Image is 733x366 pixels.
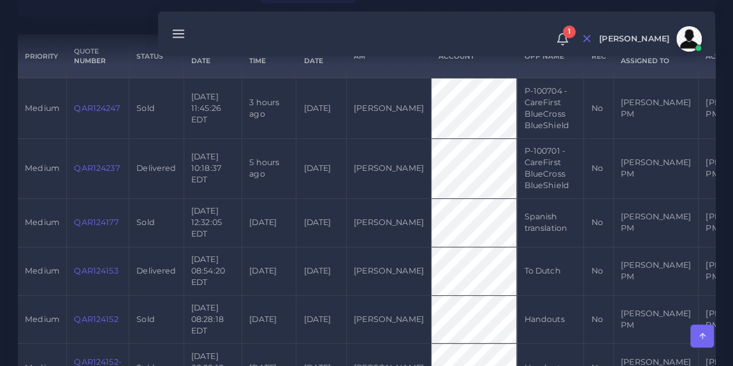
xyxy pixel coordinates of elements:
[584,247,613,295] td: No
[676,26,702,52] img: avatar
[551,33,574,46] a: 1
[74,314,118,324] a: QAR124152
[517,198,584,247] td: Spanish translation
[346,138,431,198] td: [PERSON_NAME]
[184,198,242,247] td: [DATE] 12:32:05 EDT
[346,295,431,344] td: [PERSON_NAME]
[517,138,584,198] td: P-100701 - CareFirst BlueCross BlueShield
[346,247,431,295] td: [PERSON_NAME]
[74,103,119,113] a: QAR124247
[129,247,184,295] td: Delivered
[517,247,584,295] td: To Dutch
[296,198,346,247] td: [DATE]
[74,217,118,227] a: QAR124177
[25,103,59,113] span: medium
[296,78,346,138] td: [DATE]
[242,295,296,344] td: [DATE]
[613,198,698,247] td: [PERSON_NAME] PM
[129,198,184,247] td: Sold
[25,217,59,227] span: medium
[184,247,242,295] td: [DATE] 08:54:20 EDT
[613,247,698,295] td: [PERSON_NAME] PM
[25,266,59,275] span: medium
[242,78,296,138] td: 3 hours ago
[613,295,698,344] td: [PERSON_NAME] PM
[25,314,59,324] span: medium
[346,78,431,138] td: [PERSON_NAME]
[129,295,184,344] td: Sold
[584,138,613,198] td: No
[296,247,346,295] td: [DATE]
[517,295,584,344] td: Handouts
[593,26,706,52] a: [PERSON_NAME]avatar
[296,295,346,344] td: [DATE]
[74,266,118,275] a: QAR124153
[517,78,584,138] td: P-100704 - CareFirst BlueCross BlueShield
[613,78,698,138] td: [PERSON_NAME] PM
[129,78,184,138] td: Sold
[74,163,119,173] a: QAR124237
[184,78,242,138] td: [DATE] 11:45:26 EDT
[25,163,59,173] span: medium
[599,35,669,43] span: [PERSON_NAME]
[184,138,242,198] td: [DATE] 10:18:37 EDT
[563,26,576,38] span: 1
[242,198,296,247] td: [DATE]
[242,247,296,295] td: [DATE]
[296,138,346,198] td: [DATE]
[184,295,242,344] td: [DATE] 08:28:18 EDT
[242,138,296,198] td: 5 hours ago
[346,198,431,247] td: [PERSON_NAME]
[613,138,698,198] td: [PERSON_NAME] PM
[129,138,184,198] td: Delivered
[584,198,613,247] td: No
[584,295,613,344] td: No
[584,78,613,138] td: No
